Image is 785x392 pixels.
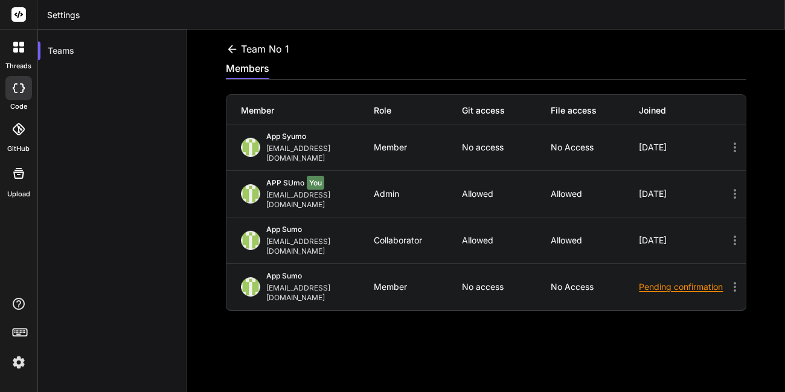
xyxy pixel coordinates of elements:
[462,104,551,117] div: Git access
[462,189,551,199] p: Allowed
[639,281,728,293] div: Pending confirmation
[266,225,302,234] span: App Sumo
[241,184,260,204] img: profile_image
[8,352,29,373] img: settings
[551,143,639,152] p: No access
[639,104,728,117] div: Joined
[226,61,269,78] div: members
[241,277,260,297] img: profile_image
[551,282,639,292] p: No access
[266,178,304,187] span: APP SUmo
[10,101,27,112] label: code
[266,237,374,256] div: [EMAIL_ADDRESS][DOMAIN_NAME]
[551,236,639,245] p: Allowed
[266,283,374,303] div: [EMAIL_ADDRESS][DOMAIN_NAME]
[462,282,551,292] p: No access
[307,176,324,190] span: You
[639,189,728,199] div: [DATE]
[462,143,551,152] p: No access
[241,231,260,250] img: profile_image
[226,42,289,56] div: Team No 1
[266,144,374,163] div: [EMAIL_ADDRESS][DOMAIN_NAME]
[374,189,463,199] div: Admin
[241,104,374,117] div: Member
[374,236,463,245] div: Collaborator
[7,189,30,199] label: Upload
[266,190,374,210] div: [EMAIL_ADDRESS][DOMAIN_NAME]
[241,138,260,157] img: profile_image
[266,132,306,141] span: App Syumo
[266,271,302,280] span: App Sumo
[7,144,30,154] label: GitHub
[374,143,463,152] div: Member
[5,61,31,71] label: threads
[639,143,728,152] div: [DATE]
[374,104,463,117] div: Role
[551,189,639,199] p: Allowed
[374,282,463,292] div: Member
[551,104,639,117] div: File access
[38,37,187,64] div: Teams
[462,236,551,245] p: Allowed
[639,236,728,245] div: [DATE]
